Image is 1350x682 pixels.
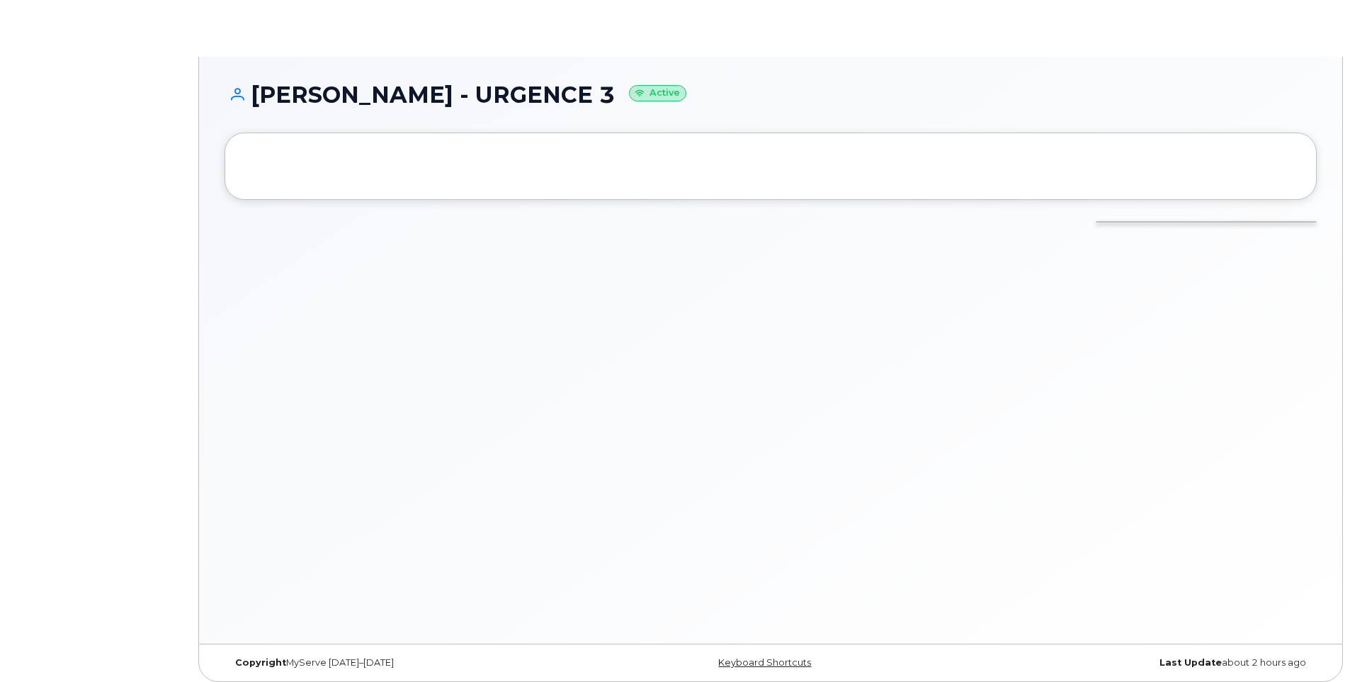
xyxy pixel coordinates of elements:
div: MyServe [DATE]–[DATE] [225,657,589,669]
h1: [PERSON_NAME] - URGENCE 3 [225,82,1317,107]
div: about 2 hours ago [953,657,1317,669]
a: Keyboard Shortcuts [718,657,811,668]
strong: Last Update [1159,657,1222,668]
strong: Copyright [235,657,286,668]
small: Active [629,85,686,101]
